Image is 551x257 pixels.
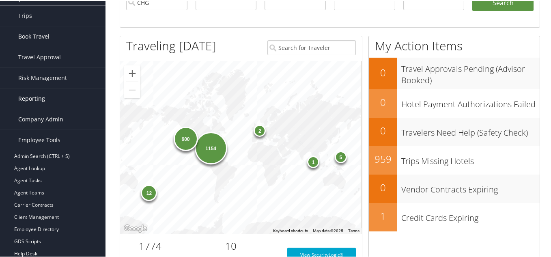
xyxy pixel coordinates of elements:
div: 1 [307,155,319,167]
div: 2 [254,123,266,136]
h2: 0 [369,65,397,79]
a: 0Travel Approvals Pending (Advisor Booked) [369,57,540,88]
div: 1154 [195,131,227,164]
h2: 1 [369,208,397,222]
button: Keyboard shortcuts [273,227,308,233]
span: Company Admin [18,108,63,129]
a: 0Vendor Contracts Expiring [369,174,540,202]
h2: 0 [369,180,397,194]
span: Risk Management [18,67,67,87]
h3: Hotel Payment Authorizations Failed [401,94,540,109]
h2: 959 [369,151,397,165]
span: Map data ©2025 [313,228,343,232]
div: 12 [141,184,157,200]
h3: Credit Cards Expiring [401,207,540,223]
img: Google [122,222,149,233]
div: 5 [335,150,347,162]
h3: Vendor Contracts Expiring [401,179,540,194]
div: 600 [174,126,198,150]
a: 0Hotel Payment Authorizations Failed [369,89,540,117]
span: Book Travel [18,26,50,46]
h2: 0 [369,123,397,137]
h1: My Action Items [369,37,540,54]
h2: 10 [187,238,275,252]
button: Zoom in [124,65,140,81]
a: Terms (opens in new tab) [348,228,359,232]
span: Employee Tools [18,129,60,149]
a: 959Trips Missing Hotels [369,145,540,174]
h2: 0 [369,95,397,108]
a: Open this area in Google Maps (opens a new window) [122,222,149,233]
input: Search for Traveler [267,39,356,54]
h1: Traveling [DATE] [126,37,216,54]
button: Zoom out [124,81,140,97]
a: 1Credit Cards Expiring [369,202,540,231]
h3: Trips Missing Hotels [401,151,540,166]
span: Reporting [18,88,45,108]
a: 0Travelers Need Help (Safety Check) [369,117,540,145]
h3: Travelers Need Help (Safety Check) [401,122,540,138]
h2: 1774 [126,238,174,252]
span: Trips [18,5,32,25]
h3: Travel Approvals Pending (Advisor Booked) [401,58,540,85]
span: Travel Approval [18,46,61,67]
